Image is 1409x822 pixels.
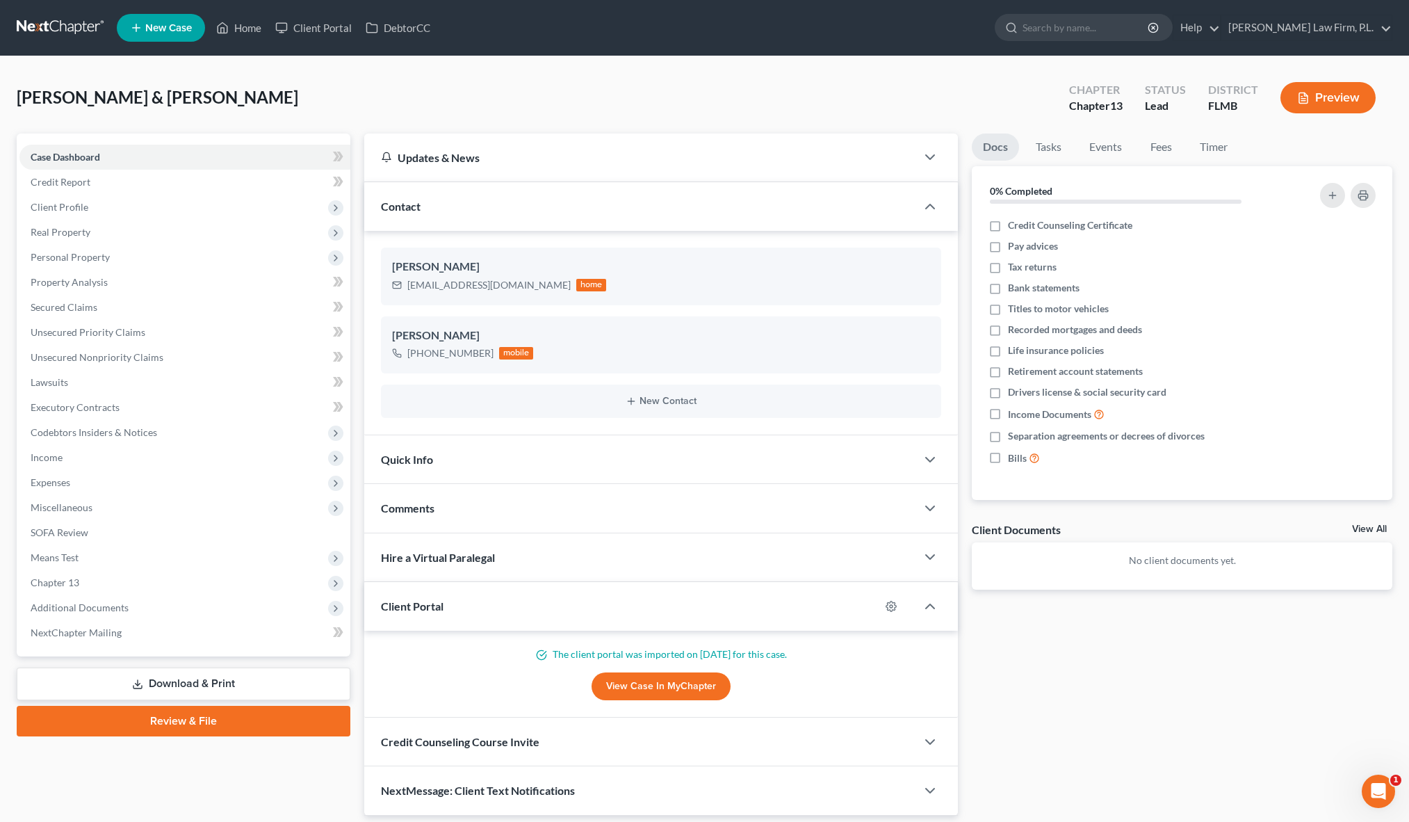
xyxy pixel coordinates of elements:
[1145,82,1186,98] div: Status
[1078,134,1133,161] a: Events
[31,201,88,213] span: Client Profile
[145,23,192,33] span: New Case
[1008,239,1058,253] span: Pay advices
[19,295,350,320] a: Secured Claims
[1008,302,1109,316] span: Titles to motor vehicles
[1069,98,1123,114] div: Chapter
[1008,364,1143,378] span: Retirement account statements
[972,522,1061,537] div: Client Documents
[1208,98,1258,114] div: FLMB
[31,376,68,388] span: Lawsuits
[31,176,90,188] span: Credit Report
[31,551,79,563] span: Means Test
[1110,99,1123,112] span: 13
[17,87,298,107] span: [PERSON_NAME] & [PERSON_NAME]
[31,326,145,338] span: Unsecured Priority Claims
[1008,408,1091,421] span: Income Documents
[31,301,97,313] span: Secured Claims
[592,672,731,700] a: View Case in MyChapter
[268,15,359,40] a: Client Portal
[1008,429,1205,443] span: Separation agreements or decrees of divorces
[1221,15,1392,40] a: [PERSON_NAME] Law Firm, P.L.
[381,599,443,613] span: Client Portal
[31,602,129,613] span: Additional Documents
[31,426,157,438] span: Codebtors Insiders & Notices
[31,401,120,413] span: Executory Contracts
[1352,524,1387,534] a: View All
[381,200,421,213] span: Contact
[1280,82,1376,113] button: Preview
[407,346,494,360] div: [PHONE_NUMBER]
[1008,323,1142,337] span: Recorded mortgages and deeds
[381,501,434,515] span: Comments
[19,170,350,195] a: Credit Report
[1189,134,1239,161] a: Timer
[1139,134,1183,161] a: Fees
[381,453,433,466] span: Quick Info
[392,328,931,344] div: [PERSON_NAME]
[31,577,79,588] span: Chapter 13
[1145,98,1186,114] div: Lead
[19,320,350,345] a: Unsecured Priority Claims
[1362,775,1395,808] iframe: Intercom live chat
[972,134,1019,161] a: Docs
[1023,15,1150,40] input: Search by name...
[1025,134,1073,161] a: Tasks
[19,395,350,420] a: Executory Contracts
[392,396,931,407] button: New Contact
[1008,281,1080,295] span: Bank statements
[1173,15,1220,40] a: Help
[407,278,571,292] div: [EMAIL_ADDRESS][DOMAIN_NAME]
[1008,260,1057,274] span: Tax returns
[1208,82,1258,98] div: District
[31,627,122,638] span: NextChapter Mailing
[31,501,92,513] span: Miscellaneous
[31,276,108,288] span: Property Analysis
[576,279,607,291] div: home
[31,351,163,363] span: Unsecured Nonpriority Claims
[19,345,350,370] a: Unsecured Nonpriority Claims
[19,620,350,645] a: NextChapter Mailing
[381,784,575,797] span: NextMessage: Client Text Notifications
[31,476,70,488] span: Expenses
[31,451,63,463] span: Income
[381,551,495,564] span: Hire a Virtual Paralegal
[19,270,350,295] a: Property Analysis
[1008,218,1132,232] span: Credit Counseling Certificate
[1008,344,1104,357] span: Life insurance policies
[19,520,350,545] a: SOFA Review
[209,15,268,40] a: Home
[31,251,110,263] span: Personal Property
[31,226,90,238] span: Real Property
[1390,775,1401,786] span: 1
[381,735,539,748] span: Credit Counseling Course Invite
[359,15,437,40] a: DebtorCC
[983,554,1381,567] p: No client documents yet.
[1008,451,1027,465] span: Bills
[381,647,942,661] p: The client portal was imported on [DATE] for this case.
[31,151,100,163] span: Case Dashboard
[17,706,350,736] a: Review & File
[499,347,534,360] div: mobile
[19,145,350,170] a: Case Dashboard
[392,259,931,275] div: [PERSON_NAME]
[19,370,350,395] a: Lawsuits
[31,526,88,538] span: SOFA Review
[1069,82,1123,98] div: Chapter
[1008,385,1166,399] span: Drivers license & social security card
[990,185,1052,197] strong: 0% Completed
[17,668,350,700] a: Download & Print
[381,150,900,165] div: Updates & News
